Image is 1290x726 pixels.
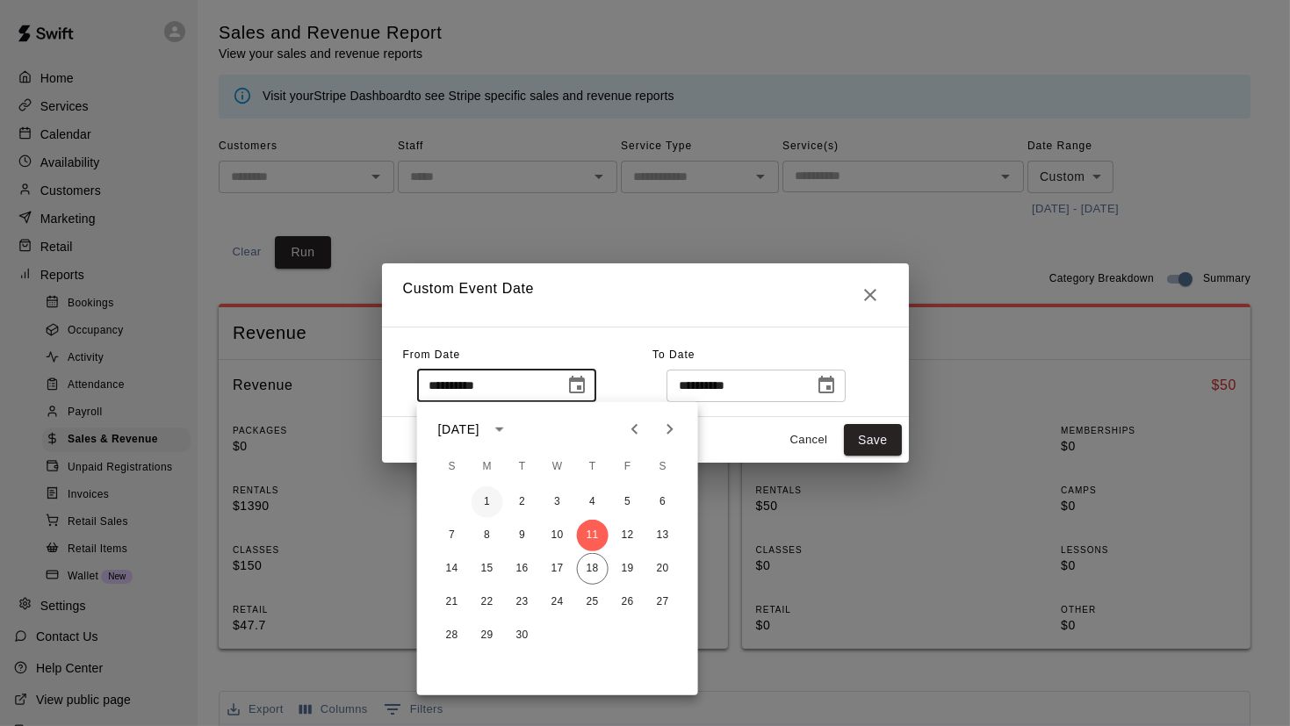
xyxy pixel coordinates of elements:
span: Saturday [647,449,679,485]
button: 13 [647,520,679,551]
button: 10 [542,520,573,551]
button: 24 [542,586,573,618]
button: 22 [472,586,503,618]
button: 1 [472,486,503,518]
button: Close [853,277,888,313]
button: 18 [577,553,609,585]
button: Previous month [617,412,652,447]
button: Choose date, selected date is Sep 18, 2025 [809,368,844,403]
span: Friday [612,449,644,485]
span: To Date [652,349,695,361]
span: Monday [472,449,503,485]
button: 16 [507,553,538,585]
button: 29 [472,620,503,651]
button: 28 [436,620,468,651]
button: 30 [507,620,538,651]
button: 3 [542,486,573,518]
button: 26 [612,586,644,618]
button: 5 [612,486,644,518]
span: Tuesday [507,449,538,485]
span: From Date [403,349,461,361]
button: 25 [577,586,609,618]
button: 7 [436,520,468,551]
button: 4 [577,486,609,518]
button: 21 [436,586,468,618]
h2: Custom Event Date [382,263,909,327]
button: Choose date, selected date is Sep 11, 2025 [559,368,595,403]
button: 20 [647,553,679,585]
button: 15 [472,553,503,585]
button: 12 [612,520,644,551]
button: Save [844,424,902,456]
button: Next month [652,412,688,447]
button: Cancel [781,427,837,454]
button: 14 [436,553,468,585]
button: 9 [507,520,538,551]
button: 27 [647,586,679,618]
button: 8 [472,520,503,551]
button: 6 [647,486,679,518]
button: calendar view is open, switch to year view [485,414,515,444]
button: 17 [542,553,573,585]
button: 23 [507,586,538,618]
span: Thursday [577,449,609,485]
span: Sunday [436,449,468,485]
button: 11 [577,520,609,551]
button: 19 [612,553,644,585]
button: 2 [507,486,538,518]
div: [DATE] [438,420,479,438]
span: Wednesday [542,449,573,485]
